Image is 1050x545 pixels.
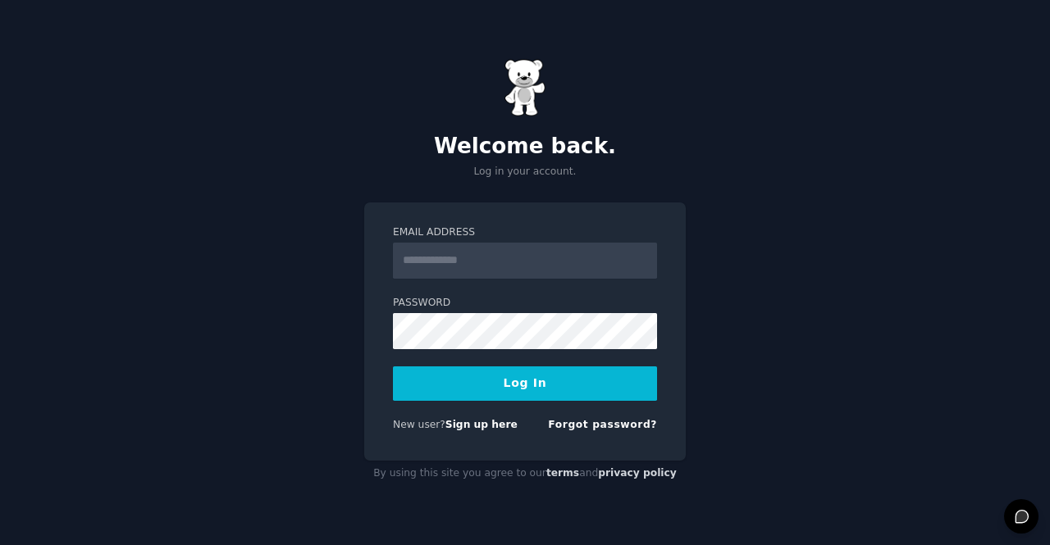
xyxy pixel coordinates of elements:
[598,467,677,479] a: privacy policy
[548,419,657,430] a: Forgot password?
[393,296,657,311] label: Password
[364,461,686,487] div: By using this site you agree to our and
[393,366,657,401] button: Log In
[546,467,579,479] a: terms
[364,165,686,179] p: Log in your account.
[364,134,686,160] h2: Welcome back.
[393,419,445,430] span: New user?
[504,59,546,116] img: Gummy Bear
[445,419,518,430] a: Sign up here
[393,225,657,240] label: Email Address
